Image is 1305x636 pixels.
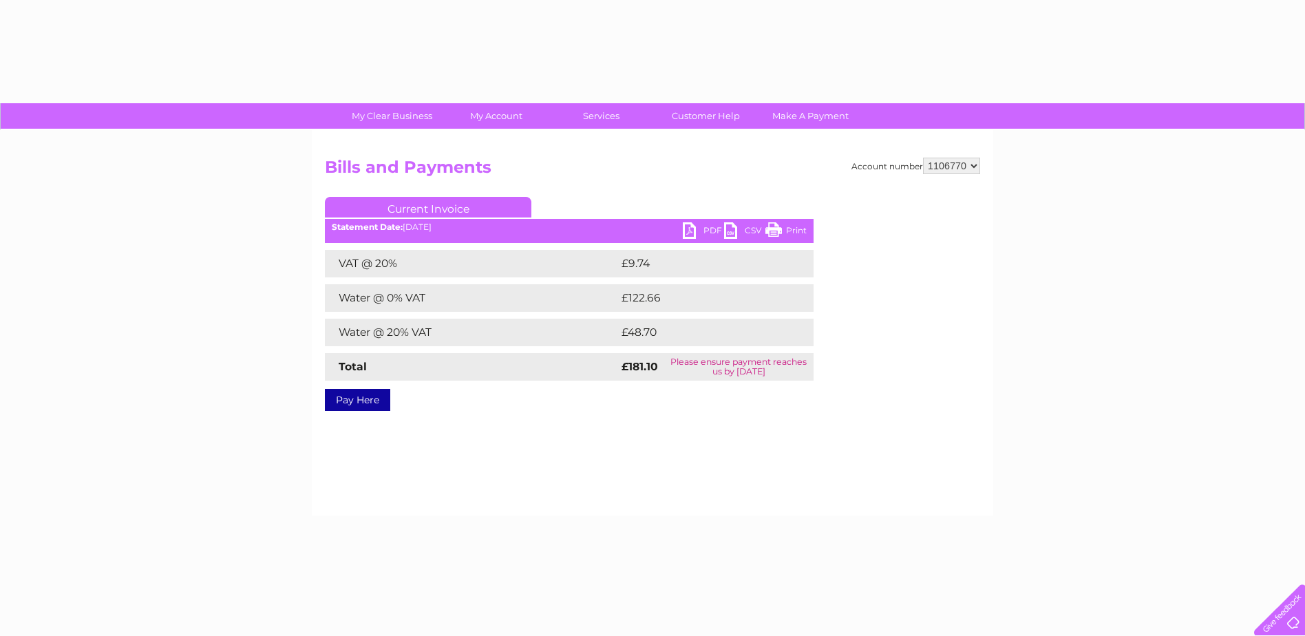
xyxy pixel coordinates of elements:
[683,222,724,242] a: PDF
[618,284,788,312] td: £122.66
[325,158,980,184] h2: Bills and Payments
[325,197,531,218] a: Current Invoice
[618,250,781,277] td: £9.74
[754,103,867,129] a: Make A Payment
[339,360,367,373] strong: Total
[332,222,403,232] b: Statement Date:
[325,284,618,312] td: Water @ 0% VAT
[765,222,807,242] a: Print
[851,158,980,174] div: Account number
[664,353,814,381] td: Please ensure payment reaches us by [DATE]
[544,103,658,129] a: Services
[622,360,658,373] strong: £181.10
[618,319,786,346] td: £48.70
[649,103,763,129] a: Customer Help
[335,103,449,129] a: My Clear Business
[325,389,390,411] a: Pay Here
[325,222,814,232] div: [DATE]
[325,319,618,346] td: Water @ 20% VAT
[724,222,765,242] a: CSV
[325,250,618,277] td: VAT @ 20%
[440,103,553,129] a: My Account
